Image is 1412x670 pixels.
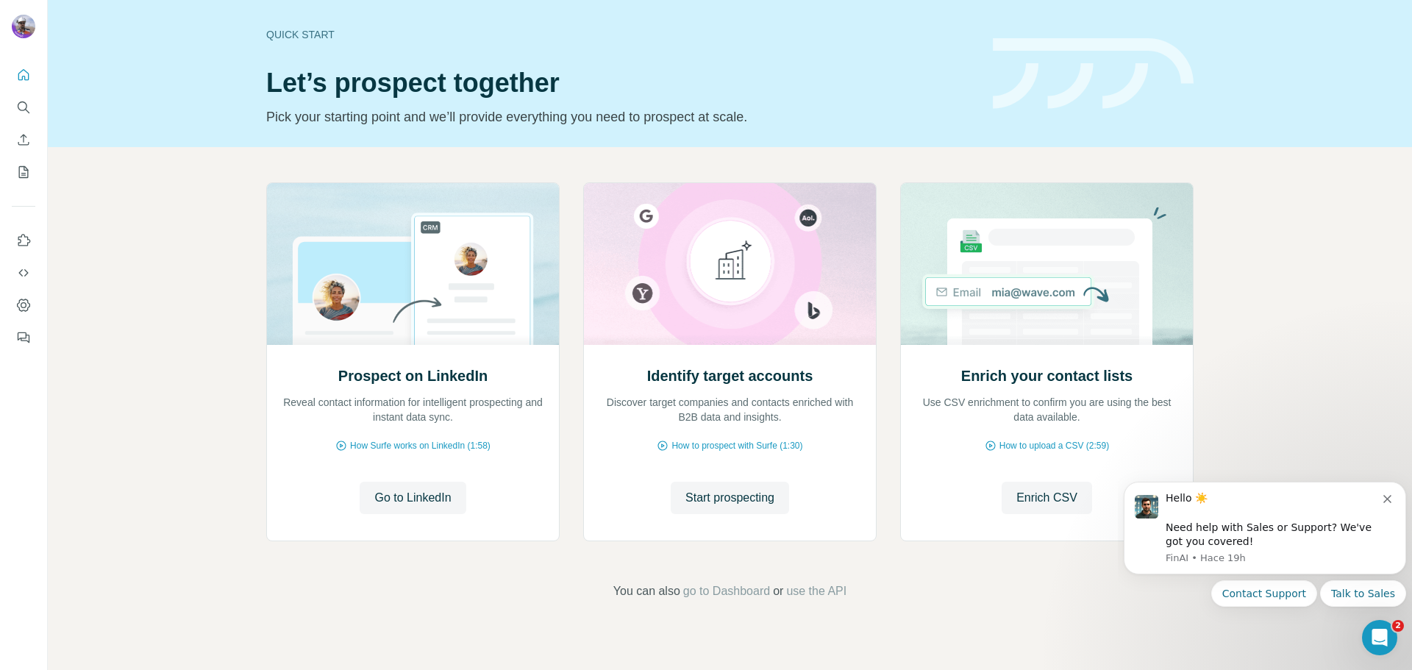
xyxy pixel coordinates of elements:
[683,582,770,600] button: go to Dashboard
[12,227,35,254] button: Use Surfe on LinkedIn
[671,482,789,514] button: Start prospecting
[1362,620,1397,655] iframe: Intercom live chat
[338,366,488,386] h2: Prospect on LinkedIn
[350,439,491,452] span: How Surfe works on LinkedIn (1:58)
[12,62,35,88] button: Quick start
[266,68,975,98] h1: Let’s prospect together
[1016,489,1077,507] span: Enrich CSV
[12,15,35,38] img: Avatar
[583,183,877,345] img: Identify target accounts
[599,395,861,424] p: Discover target companies and contacts enriched with B2B data and insights.
[12,159,35,185] button: My lists
[647,366,813,386] h2: Identify target accounts
[993,38,1194,110] img: banner
[282,395,544,424] p: Reveal contact information for intelligent prospecting and instant data sync.
[266,107,975,127] p: Pick your starting point and we’ll provide everything you need to prospect at scale.
[1002,482,1092,514] button: Enrich CSV
[613,582,680,600] span: You can also
[12,324,35,351] button: Feedback
[12,292,35,318] button: Dashboard
[1392,620,1404,632] span: 2
[671,439,802,452] span: How to prospect with Surfe (1:30)
[773,582,783,600] span: or
[786,582,846,600] button: use the API
[1118,463,1412,663] iframe: Intercom notifications mensaje
[961,366,1133,386] h2: Enrich your contact lists
[266,183,560,345] img: Prospect on LinkedIn
[900,183,1194,345] img: Enrich your contact lists
[360,482,466,514] button: Go to LinkedIn
[916,395,1178,424] p: Use CSV enrichment to confirm you are using the best data available.
[685,489,774,507] span: Start prospecting
[12,126,35,153] button: Enrich CSV
[266,27,975,42] div: Quick start
[374,489,451,507] span: Go to LinkedIn
[999,439,1109,452] span: How to upload a CSV (2:59)
[12,260,35,286] button: Use Surfe API
[12,94,35,121] button: Search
